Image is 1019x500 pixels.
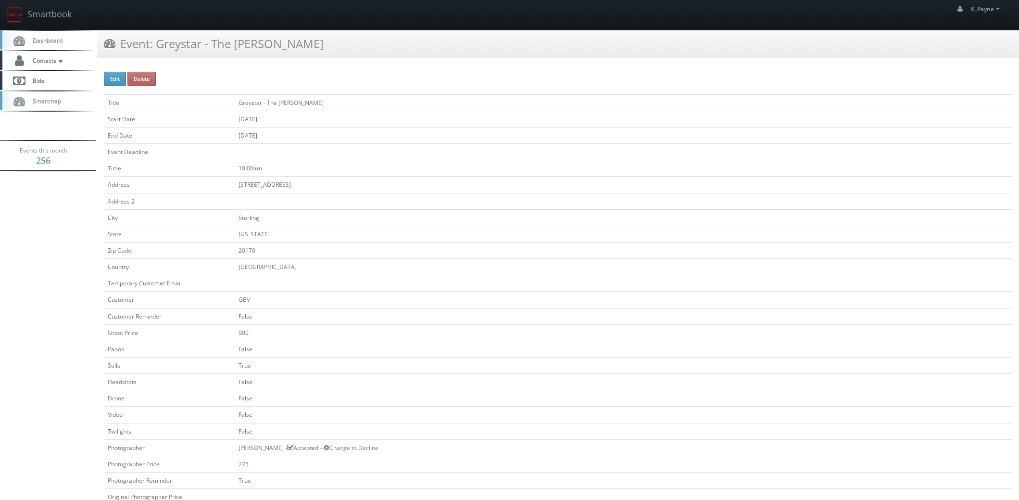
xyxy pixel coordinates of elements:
td: Temporary Customer Email [104,275,235,292]
td: Headshots [104,374,235,390]
td: Customer [104,292,235,308]
td: True [235,357,1012,373]
td: 275 [235,456,1012,472]
td: Greystar - The [PERSON_NAME] [235,94,1012,111]
td: Drone [104,390,235,407]
td: State [104,226,235,242]
td: Sterling [235,209,1012,226]
td: False [235,374,1012,390]
td: False [235,390,1012,407]
td: 20170 [235,242,1012,258]
td: False [235,423,1012,439]
td: True [235,472,1012,488]
td: Country [104,259,235,275]
a: Change to Decline [324,444,378,452]
td: Photographer [104,439,235,456]
td: Title [104,94,235,111]
h3: Event: Greystar - The [PERSON_NAME] [104,35,324,52]
span: Smartmap [28,97,61,105]
td: False [235,308,1012,324]
span: Dashboard [28,36,63,44]
td: 900 [235,324,1012,341]
td: Zip Code [104,242,235,258]
td: GBV [235,292,1012,308]
span: Events this month [20,146,67,155]
span: K_Payne [971,5,1003,13]
strong: 256 [36,154,50,166]
td: Address [104,177,235,193]
td: Address 2 [104,193,235,209]
td: Customer Reminder [104,308,235,324]
td: Panos [104,341,235,357]
span: Bids [28,77,44,85]
td: [US_STATE] [235,226,1012,242]
td: False [235,407,1012,423]
img: smartbook-logo.png [7,7,23,23]
td: [PERSON_NAME] - Accepted -- [235,439,1012,456]
td: [GEOGRAPHIC_DATA] [235,259,1012,275]
td: Event Deadline [104,144,235,160]
td: [DATE] [235,127,1012,143]
td: End Date [104,127,235,143]
button: Edit [104,72,126,86]
td: False [235,341,1012,357]
td: Start Date [104,111,235,127]
td: Time [104,160,235,177]
td: Twilights [104,423,235,439]
td: [DATE] [235,111,1012,127]
span: Contacts [28,56,65,64]
td: Photographer Price [104,456,235,472]
td: Photographer Reminder [104,472,235,488]
td: Stills [104,357,235,373]
td: 10:00am [235,160,1012,177]
td: [STREET_ADDRESS] [235,177,1012,193]
td: City [104,209,235,226]
button: Delete [127,72,156,86]
td: Video [104,407,235,423]
td: Shoot Price [104,324,235,341]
